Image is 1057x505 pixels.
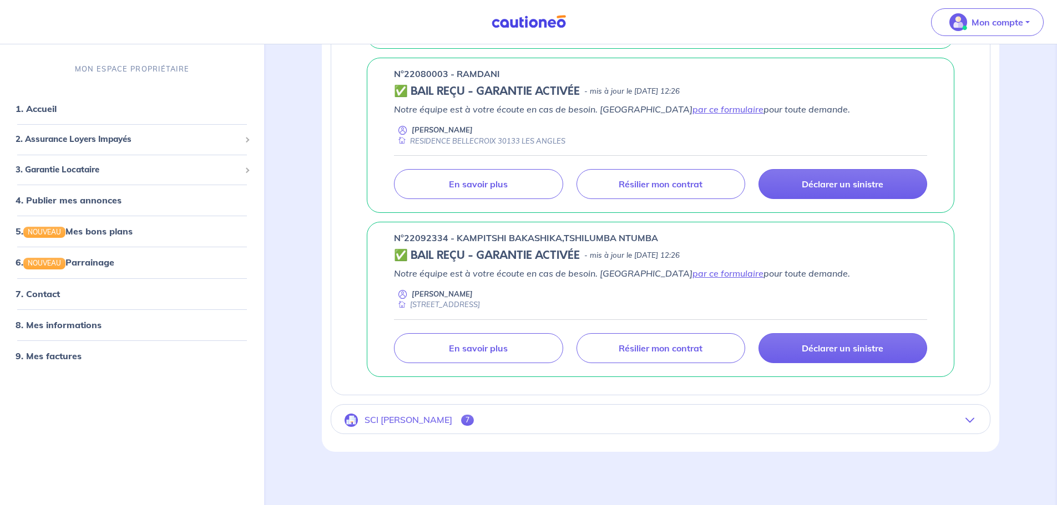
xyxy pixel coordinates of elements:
button: illu_account_valid_menu.svgMon compte [931,8,1044,36]
div: 2. Assurance Loyers Impayés [4,129,260,150]
p: Déclarer un sinistre [802,343,883,354]
a: 5.NOUVEAUMes bons plans [16,226,133,237]
p: Notre équipe est à votre écoute en cas de besoin. [GEOGRAPHIC_DATA] pour toute demande. [394,267,927,280]
img: Cautioneo [487,15,570,29]
div: 6.NOUVEAUParrainage [4,251,260,273]
p: [PERSON_NAME] [412,125,473,135]
p: Mon compte [972,16,1023,29]
a: Déclarer un sinistre [758,169,927,199]
a: En savoir plus [394,169,563,199]
p: Résilier mon contrat [619,343,702,354]
a: Résilier mon contrat [576,333,745,363]
div: [STREET_ADDRESS] [394,299,480,310]
div: 9. Mes factures [4,344,260,366]
p: n°22092334 - KAMPITSHI BAKASHIKA,TSHILUMBA NTUMBA [394,231,658,244]
div: 4. Publier mes annonces [4,189,260,211]
a: par ce formulaire [692,104,763,115]
span: 2. Assurance Loyers Impayés [16,133,240,146]
div: 3. Garantie Locataire [4,159,260,181]
div: 5.NOUVEAUMes bons plans [4,220,260,242]
img: illu_company.svg [345,414,358,427]
span: 3. Garantie Locataire [16,164,240,176]
img: illu_account_valid_menu.svg [949,13,967,31]
div: 8. Mes informations [4,313,260,335]
div: state: CONTRACT-VALIDATED, Context: ,MAYBE-CERTIFICATE,,LESSOR-DOCUMENTS,IS-ODEALIM [394,85,927,98]
div: state: CONTRACT-VALIDATED, Context: ,MAYBE-CERTIFICATE,,LESSOR-DOCUMENTS,IS-ODEALIM [394,249,927,262]
h5: ✅ BAIL REÇU - GARANTIE ACTIVÉE [394,249,580,262]
a: 8. Mes informations [16,319,102,330]
a: Déclarer un sinistre [758,333,927,363]
a: 6.NOUVEAUParrainage [16,257,114,268]
a: 1. Accueil [16,103,57,114]
div: 1. Accueil [4,98,260,120]
a: par ce formulaire [692,268,763,279]
p: Résilier mon contrat [619,178,702,190]
p: En savoir plus [449,178,508,190]
span: 7 [461,415,474,426]
p: En savoir plus [449,343,508,354]
a: En savoir plus [394,333,563,363]
p: - mis à jour le [DATE] 12:26 [584,250,680,261]
p: Déclarer un sinistre [802,178,883,190]
h5: ✅ BAIL REÇU - GARANTIE ACTIVÉE [394,85,580,98]
a: 4. Publier mes annonces [16,195,122,206]
a: Résilier mon contrat [576,169,745,199]
p: MON ESPACE PROPRIÉTAIRE [75,64,189,74]
div: 7. Contact [4,282,260,304]
p: n°22080003 - RAMDANI [394,67,500,80]
div: RESIDENCE BELLECROIX 30133 LES ANGLES [394,136,565,146]
button: SCI [PERSON_NAME]7 [331,407,990,433]
p: SCI [PERSON_NAME] [365,415,452,425]
p: Notre équipe est à votre écoute en cas de besoin. [GEOGRAPHIC_DATA] pour toute demande. [394,103,927,116]
p: - mis à jour le [DATE] 12:26 [584,86,680,97]
a: 9. Mes factures [16,350,82,361]
a: 7. Contact [16,288,60,299]
p: [PERSON_NAME] [412,289,473,299]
